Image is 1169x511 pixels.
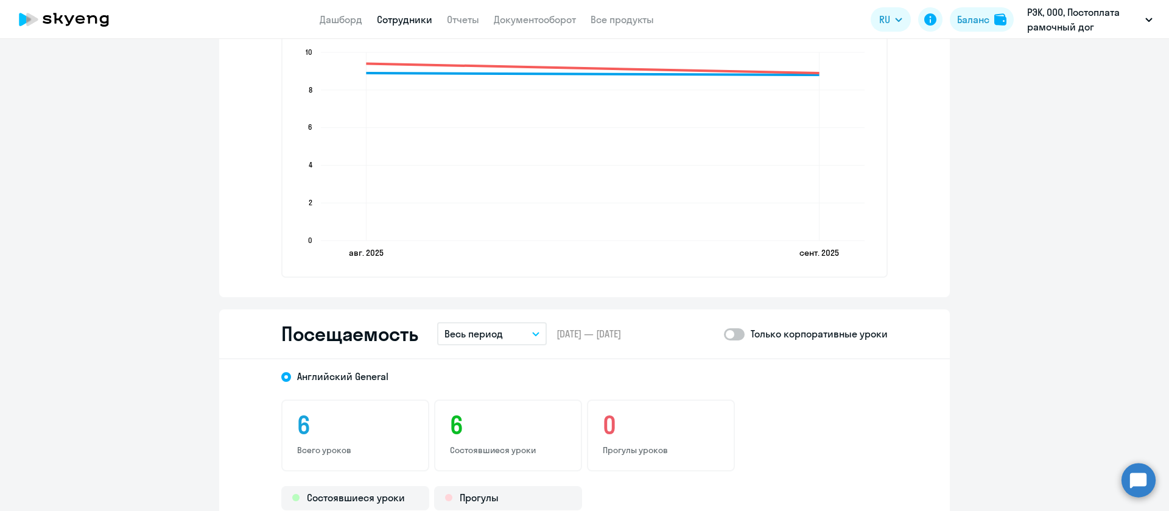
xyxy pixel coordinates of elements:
[297,411,413,440] h3: 6
[297,445,413,456] p: Всего уроков
[799,247,839,258] text: сент. 2025
[957,12,989,27] div: Баланс
[1027,5,1140,34] p: РЭК, ООО, Постоплата рамочный дог
[603,445,719,456] p: Прогулы уроков
[306,48,312,57] text: 10
[308,122,312,132] text: 6
[281,322,418,346] h2: Посещаемость
[994,13,1006,26] img: balance
[950,7,1014,32] button: Балансbalance
[871,7,911,32] button: RU
[591,13,654,26] a: Все продукты
[309,160,312,169] text: 4
[444,326,503,341] p: Весь период
[297,370,388,383] span: Английский General
[309,198,312,207] text: 2
[603,411,719,440] h3: 0
[377,13,432,26] a: Сотрудники
[320,13,362,26] a: Дашборд
[556,327,621,340] span: [DATE] — [DATE]
[450,445,566,456] p: Состоявшиеся уроки
[308,236,312,245] text: 0
[494,13,576,26] a: Документооборот
[450,411,566,440] h3: 6
[1021,5,1159,34] button: РЭК, ООО, Постоплата рамочный дог
[349,247,384,258] text: авг. 2025
[309,85,312,94] text: 8
[447,13,479,26] a: Отчеты
[437,322,547,345] button: Весь период
[281,486,429,510] div: Состоявшиеся уроки
[434,486,582,510] div: Прогулы
[751,326,888,341] p: Только корпоративные уроки
[879,12,890,27] span: RU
